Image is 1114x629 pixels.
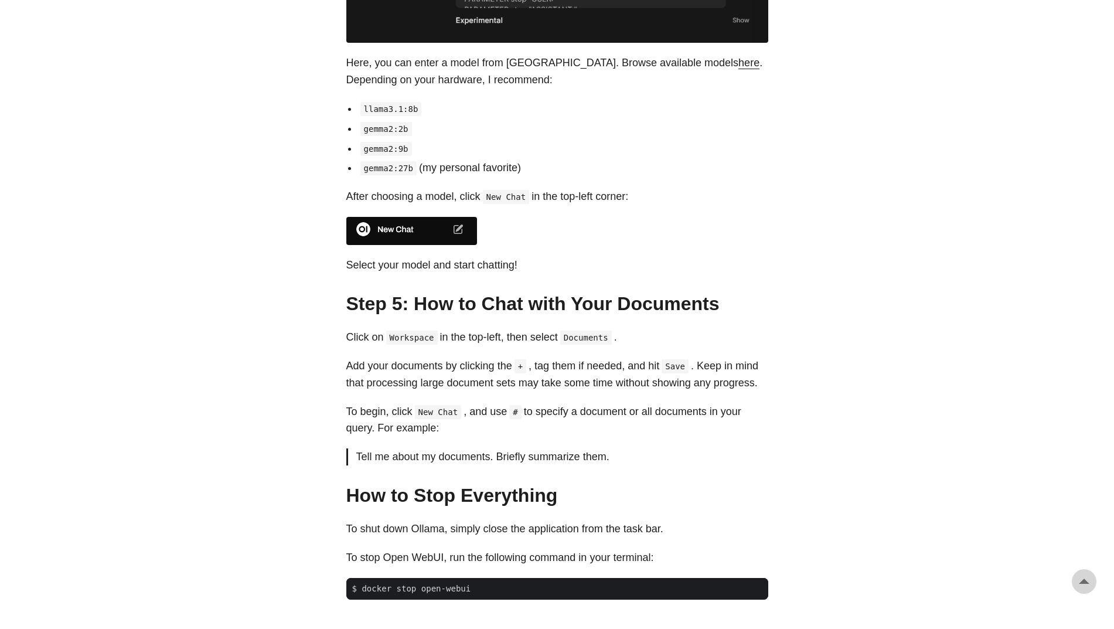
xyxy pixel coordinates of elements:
[360,142,412,156] code: gemma2:9b
[358,159,768,176] li: (my personal favorite)
[386,331,438,345] code: Workspace
[662,359,689,373] code: Save
[346,55,768,89] p: Here, you can enter a model from [GEOGRAPHIC_DATA]. Browse available models . Depending on your h...
[346,329,768,346] p: Click on in the top-left, then select .
[360,122,412,136] code: gemma2:2b
[1072,569,1096,594] a: go to top
[415,405,462,419] code: New Chat
[346,549,768,566] p: To stop Open WebUI, run the following command in your terminal:
[346,188,768,205] p: After choosing a model, click in the top-left corner:
[346,358,768,392] p: Add your documents by clicking the , tag them if needed, and hit . Keep in mind that processing l...
[360,161,417,175] code: gemma2:27b
[346,293,768,315] h2: Step 5: How to Chat with Your Documents
[346,484,768,506] h2: How to Stop Everything
[509,405,521,419] code: #
[515,359,526,373] code: +
[356,448,760,465] p: Tell me about my documents. Briefly summarize them.
[560,331,612,345] code: Documents
[346,217,477,245] img: New Chat
[346,257,768,274] p: Select your model and start chatting!
[346,521,768,538] p: To shut down Ollama, simply close the application from the task bar.
[360,102,422,116] code: llama3.1:8b
[483,190,530,204] code: New Chat
[738,57,759,69] a: here
[346,403,768,437] p: To begin, click , and use to specify a document or all documents in your query. For example:
[346,583,477,595] span: $ docker stop open-webui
